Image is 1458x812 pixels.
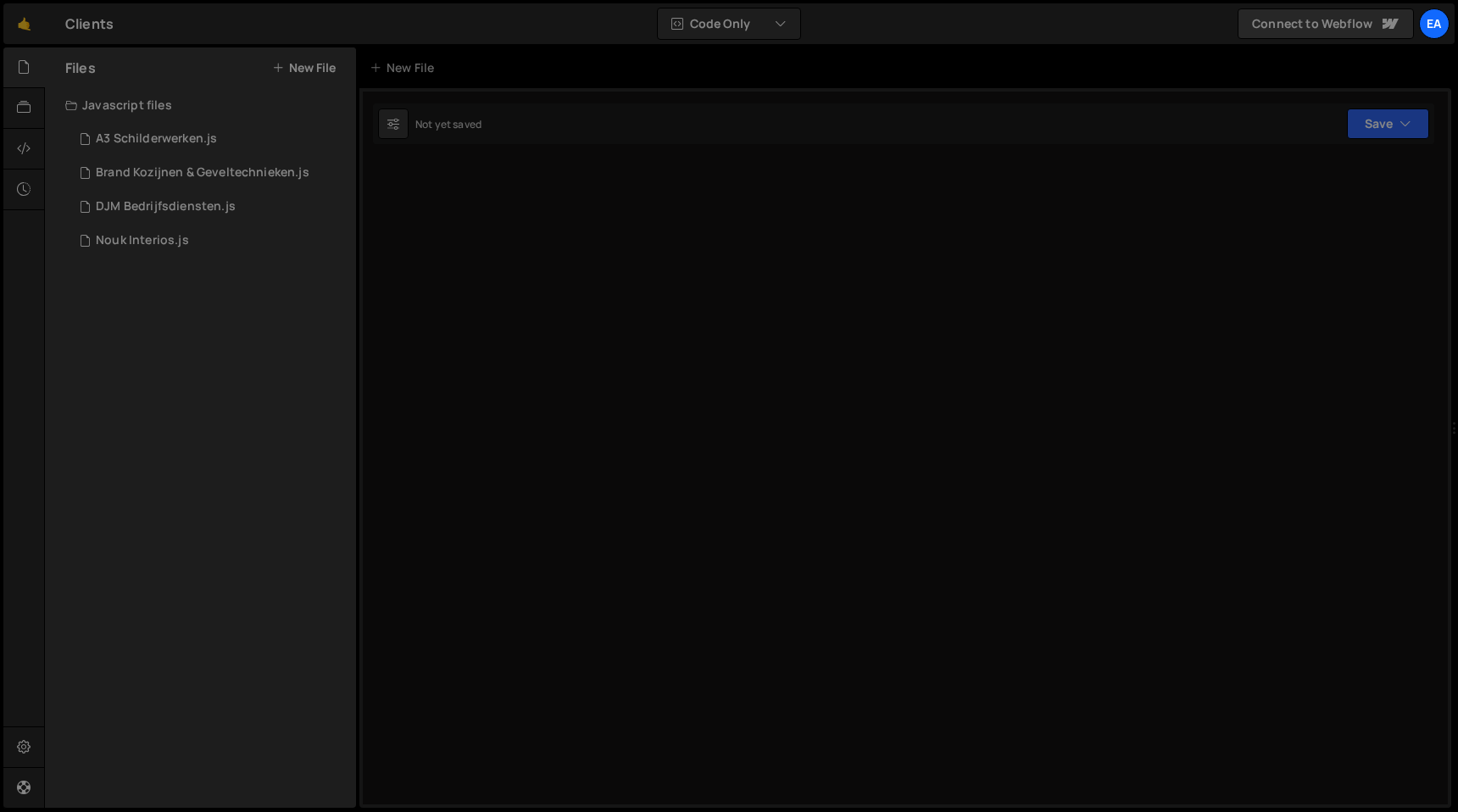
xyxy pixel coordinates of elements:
h2: Files [65,58,96,77]
div: DJM Bedrijfsdiensten.js [96,199,236,214]
button: Code Only [658,8,800,39]
button: New File [272,61,336,75]
div: Clients [65,14,114,34]
div: 15606/44648.js [65,156,356,190]
a: Connect to Webflow [1238,8,1414,39]
div: 15606/42546.js [65,224,356,258]
div: Javascript files [45,88,356,122]
div: 15606/43253.js [65,122,356,156]
div: 15606/41349.js [65,190,356,224]
div: Not yet saved [415,117,481,131]
a: Ea [1419,8,1450,39]
a: 🤙 [3,3,45,44]
div: Nouk Interios.js [96,233,189,248]
button: Save [1347,108,1429,139]
div: New File [370,59,441,76]
div: A3 Schilderwerken.js [96,131,217,147]
div: Brand Kozijnen & Geveltechnieken.js [96,165,309,181]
